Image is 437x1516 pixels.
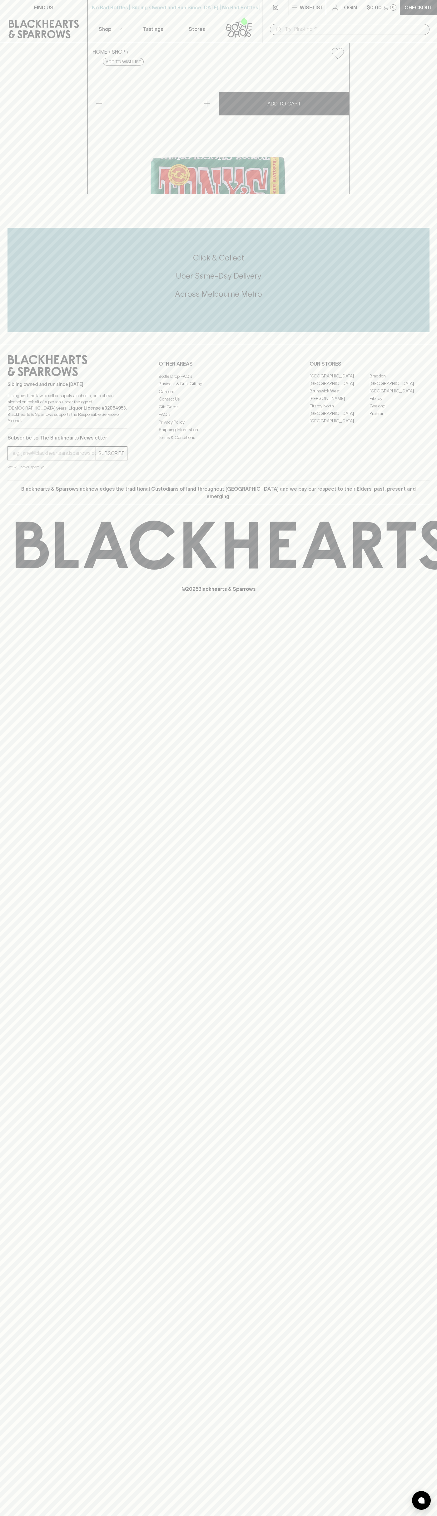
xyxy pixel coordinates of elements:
[367,4,382,11] p: $0.00
[159,426,279,434] a: Shipping Information
[7,464,127,470] p: We will never spam you
[34,4,53,11] p: FIND US
[267,100,301,107] p: ADD TO CART
[392,6,395,9] p: 0
[310,372,370,380] a: [GEOGRAPHIC_DATA]
[159,360,279,367] p: OTHER AREAS
[131,15,175,43] a: Tastings
[93,49,107,55] a: HOME
[405,4,433,11] p: Checkout
[88,15,132,43] button: Shop
[88,64,349,194] img: 80123.png
[7,271,430,281] h5: Uber Same-Day Delivery
[99,25,111,33] p: Shop
[159,380,279,388] a: Business & Bulk Gifting
[7,381,127,387] p: Sibling owned and run since [DATE]
[310,395,370,402] a: [PERSON_NAME]
[370,387,430,395] a: [GEOGRAPHIC_DATA]
[370,395,430,402] a: Fitzroy
[219,92,349,115] button: ADD TO CART
[112,49,125,55] a: SHOP
[370,372,430,380] a: Braddon
[310,380,370,387] a: [GEOGRAPHIC_DATA]
[370,402,430,410] a: Geelong
[310,387,370,395] a: Brunswick West
[370,380,430,387] a: [GEOGRAPHIC_DATA]
[103,58,144,66] button: Add to wishlist
[175,15,219,43] a: Stores
[7,253,430,263] h5: Click & Collect
[300,4,324,11] p: Wishlist
[159,411,279,418] a: FAQ's
[143,25,163,33] p: Tastings
[159,388,279,395] a: Careers
[418,1497,425,1504] img: bubble-icon
[159,372,279,380] a: Bottle Drop FAQ's
[98,449,125,457] p: SUBSCRIBE
[7,434,127,441] p: Subscribe to The Blackhearts Newsletter
[285,24,425,34] input: Try "Pinot noir"
[159,403,279,411] a: Gift Cards
[310,402,370,410] a: Fitzroy North
[159,396,279,403] a: Contact Us
[12,485,425,500] p: Blackhearts & Sparrows acknowledges the traditional Custodians of land throughout [GEOGRAPHIC_DAT...
[7,289,430,299] h5: Across Melbourne Metro
[159,434,279,441] a: Terms & Conditions
[68,406,126,411] strong: Liquor License #32064953
[7,228,430,332] div: Call to action block
[310,410,370,417] a: [GEOGRAPHIC_DATA]
[310,417,370,425] a: [GEOGRAPHIC_DATA]
[329,46,346,61] button: Add to wishlist
[370,410,430,417] a: Prahran
[7,392,127,424] p: It is against the law to sell or supply alcohol to, or to obtain alcohol on behalf of a person un...
[96,447,127,460] button: SUBSCRIBE
[310,360,430,367] p: OUR STORES
[159,418,279,426] a: Privacy Policy
[189,25,205,33] p: Stores
[341,4,357,11] p: Login
[12,448,96,458] input: e.g. jane@blackheartsandsparrows.com.au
